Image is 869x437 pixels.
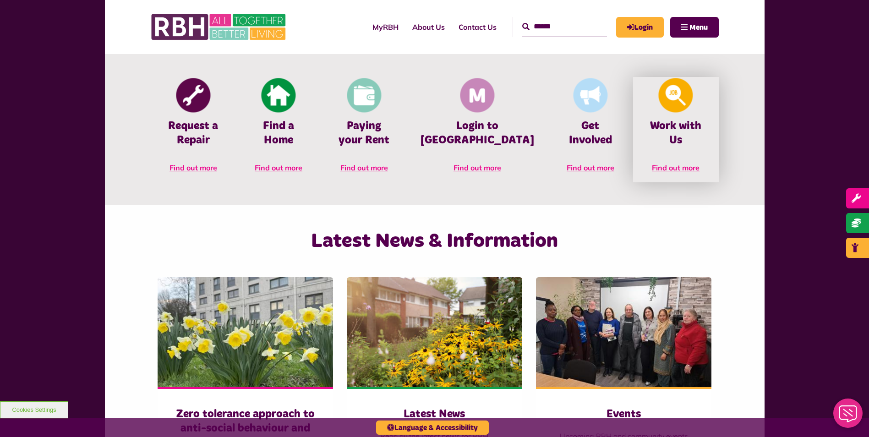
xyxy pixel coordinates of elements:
h4: Find a Home [250,119,307,147]
input: Search [522,17,607,37]
img: Looking For A Job [659,78,693,113]
h4: Get Involved [562,119,619,147]
img: Get Involved [573,78,607,113]
img: Group photo of customers and colleagues at Spotland Community Centre [536,277,711,387]
h3: Latest News [365,407,504,421]
span: Find out more [567,163,614,172]
a: About Us [405,15,452,39]
a: Looking For A Job Work with Us Find out more [633,77,718,182]
img: SAZ MEDIA RBH HOUSING4 [347,277,522,387]
h4: Request a Repair [164,119,222,147]
img: Pay Rent [347,78,381,113]
a: Contact Us [452,15,503,39]
button: Navigation [670,17,719,38]
h4: Paying your Rent [335,119,393,147]
h4: Work with Us [647,119,705,147]
button: Language & Accessibility [376,421,489,435]
h4: Login to [GEOGRAPHIC_DATA] [421,119,534,147]
img: Report Repair [176,78,210,113]
img: Membership And Mutuality [460,78,494,113]
a: MyRBH [616,17,664,38]
span: Menu [689,24,708,31]
a: Get Involved Get Involved Find out more [548,77,633,182]
h3: Events [554,407,693,421]
a: MyRBH [366,15,405,39]
span: Find out more [169,163,217,172]
h2: Latest News & Information [245,228,624,254]
img: Freehold [158,277,333,387]
img: Find A Home [262,78,296,113]
span: Find out more [255,163,302,172]
a: Membership And Mutuality Login to [GEOGRAPHIC_DATA] Find out more [407,77,548,182]
a: Report Repair Request a Repair Find out more [151,77,236,182]
span: Find out more [340,163,388,172]
iframe: Netcall Web Assistant for live chat [828,396,869,437]
img: RBH [151,9,288,45]
a: Pay Rent Paying your Rent Find out more [321,77,406,182]
a: Find A Home Find a Home Find out more [236,77,321,182]
span: Find out more [454,163,501,172]
span: Find out more [652,163,700,172]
